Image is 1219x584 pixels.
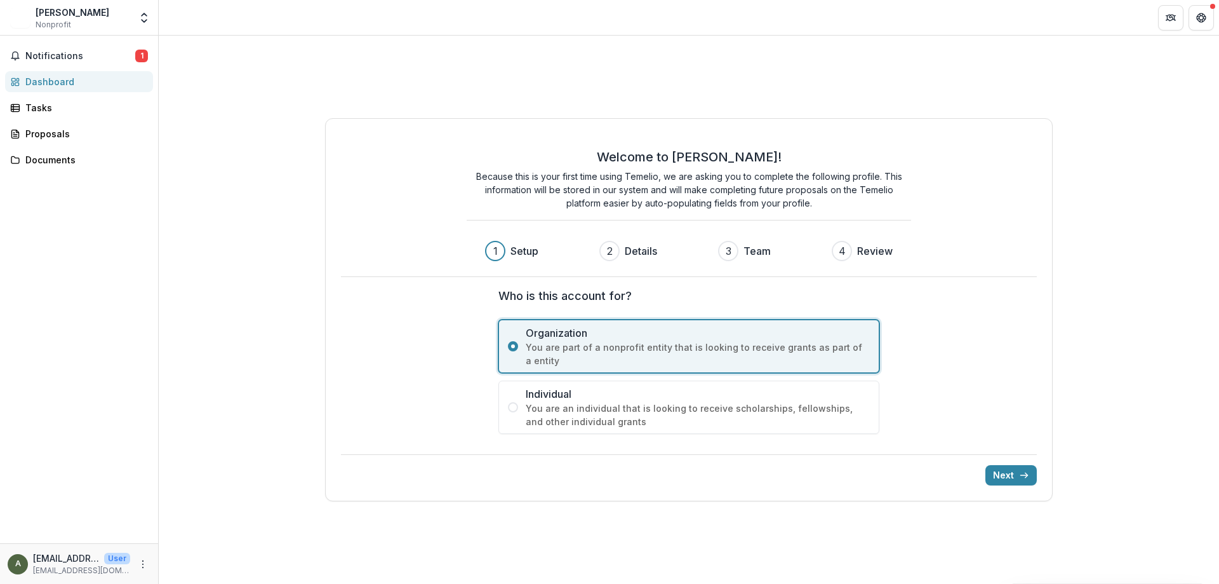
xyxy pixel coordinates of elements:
a: Tasks [5,97,153,118]
a: Proposals [5,123,153,144]
span: You are an individual that is looking to receive scholarships, fellowships, and other individual ... [526,402,870,428]
div: 1 [493,243,498,259]
span: Organization [526,325,870,341]
p: [EMAIL_ADDRESS][DOMAIN_NAME] [33,565,130,576]
div: 2 [607,243,613,259]
button: More [135,557,150,572]
h2: Welcome to [PERSON_NAME]! [597,149,782,165]
h3: Team [743,243,771,259]
a: Documents [5,149,153,170]
button: Get Help [1189,5,1214,31]
button: Notifications1 [5,46,153,66]
div: 3 [726,243,731,259]
p: Because this is your first time using Temelio, we are asking you to complete the following profil... [467,170,911,210]
h3: Setup [510,243,538,259]
label: Who is this account for? [498,287,872,304]
div: 4 [839,243,846,259]
div: Proposals [25,127,143,140]
div: Documents [25,153,143,166]
h3: Details [625,243,657,259]
div: Progress [485,241,893,261]
div: Dashboard [25,75,143,88]
p: User [104,553,130,564]
div: annieaxe0@gmail.com [15,560,21,568]
span: You are part of a nonprofit entity that is looking to receive grants as part of a entity [526,341,870,367]
button: Partners [1158,5,1183,31]
a: Dashboard [5,71,153,92]
button: Next [985,465,1037,486]
h3: Review [857,243,893,259]
span: Individual [526,386,870,402]
button: Open entity switcher [135,5,153,31]
span: Notifications [25,51,135,62]
p: [EMAIL_ADDRESS][DOMAIN_NAME] [33,552,99,565]
div: Tasks [25,101,143,114]
span: Nonprofit [36,19,71,31]
div: [PERSON_NAME] [36,6,109,19]
span: 1 [135,50,148,62]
